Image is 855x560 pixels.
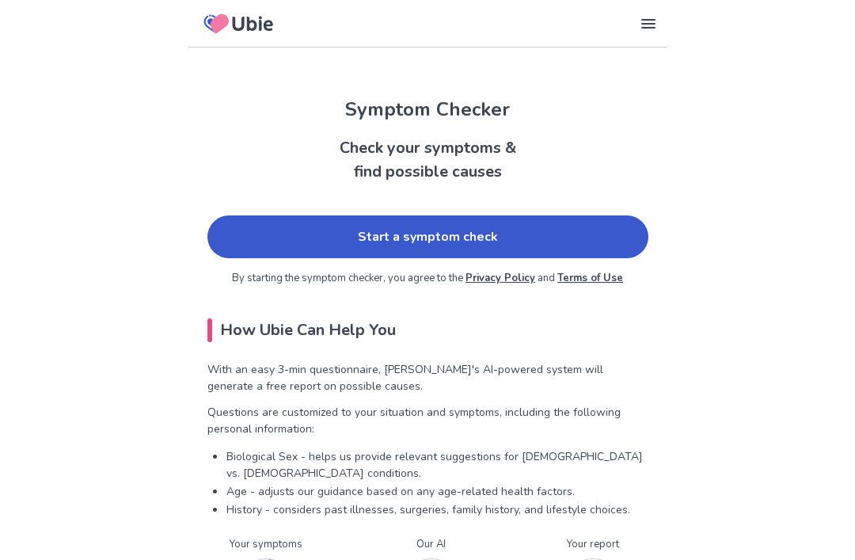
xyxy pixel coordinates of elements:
p: With an easy 3-min questionnaire, [PERSON_NAME]'s AI-powered system will generate a free report o... [207,361,648,394]
a: Terms of Use [557,271,623,285]
p: Questions are customized to your situation and symptoms, including the following personal informa... [207,404,648,437]
p: Your report [560,537,625,553]
a: Start a symptom check [207,215,648,258]
p: Our AI [399,537,464,553]
p: History - considers past illnesses, surgeries, family history, and lifestyle choices. [226,501,648,518]
p: By starting the symptom checker, you agree to the and [207,271,648,287]
a: Privacy Policy [465,271,535,285]
p: Age - adjusts our guidance based on any age-related health factors. [226,483,648,500]
h1: Symptom Checker [188,95,667,124]
p: Your symptoms [230,537,302,553]
h2: Check your symptoms & find possible causes [188,136,667,184]
p: Biological Sex - helps us provide relevant suggestions for [DEMOGRAPHIC_DATA] vs. [DEMOGRAPHIC_DA... [226,448,648,482]
h2: How Ubie Can Help You [207,318,648,342]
